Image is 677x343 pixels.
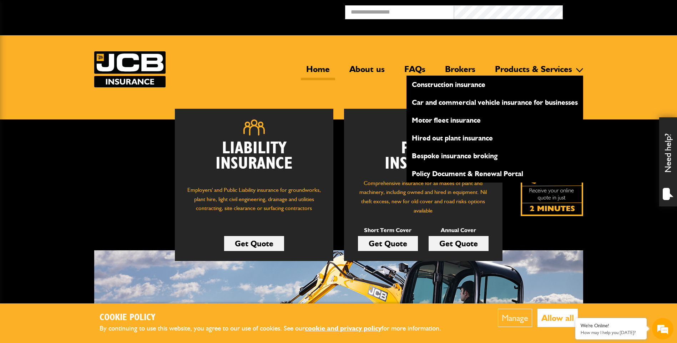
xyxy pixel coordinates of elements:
[406,114,583,126] a: Motor fleet insurance
[12,40,30,50] img: d_20077148190_company_1631870298795_20077148190
[355,179,492,215] p: Comprehensive insurance for all makes of plant and machinery, including owned and hired in equipm...
[521,154,583,216] img: Quick Quote
[406,78,583,91] a: Construction insurance
[117,4,134,21] div: Minimize live chat window
[9,87,130,103] input: Enter your email address
[406,168,583,180] a: Policy Document & Renewal Portal
[100,312,453,323] h2: Cookie Policy
[358,226,418,235] p: Short Term Cover
[94,51,166,87] a: JCB Insurance Services
[305,324,382,332] a: cookie and privacy policy
[358,236,418,251] a: Get Quote
[186,141,323,179] h2: Liability Insurance
[406,150,583,162] a: Bespoke insurance broking
[37,40,120,49] div: Chat with us now
[498,309,532,327] button: Manage
[521,154,583,216] a: Get your insurance quote isn just 2-minutes
[100,323,453,334] p: By continuing to use this website, you agree to our use of cookies. See our for more information.
[406,132,583,144] a: Hired out plant insurance
[429,236,489,251] a: Get Quote
[224,236,284,251] a: Get Quote
[344,64,390,80] a: About us
[355,141,492,171] h2: Plant Insurance
[440,64,481,80] a: Brokers
[301,64,335,80] a: Home
[9,66,130,82] input: Enter your last name
[537,309,578,327] button: Allow all
[97,220,130,229] em: Start Chat
[9,129,130,214] textarea: Type your message and hit 'Enter'
[406,96,583,108] a: Car and commercial vehicle insurance for businesses
[581,330,641,335] p: How may I help you today?
[581,323,641,329] div: We're Online!
[659,117,677,206] div: Need help?
[9,108,130,124] input: Enter your phone number
[399,64,431,80] a: FAQs
[490,64,577,80] a: Products & Services
[94,51,166,87] img: JCB Insurance Services logo
[429,226,489,235] p: Annual Cover
[186,185,323,220] p: Employers' and Public Liability insurance for groundworks, plant hire, light civil engineering, d...
[563,5,672,16] button: Broker Login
